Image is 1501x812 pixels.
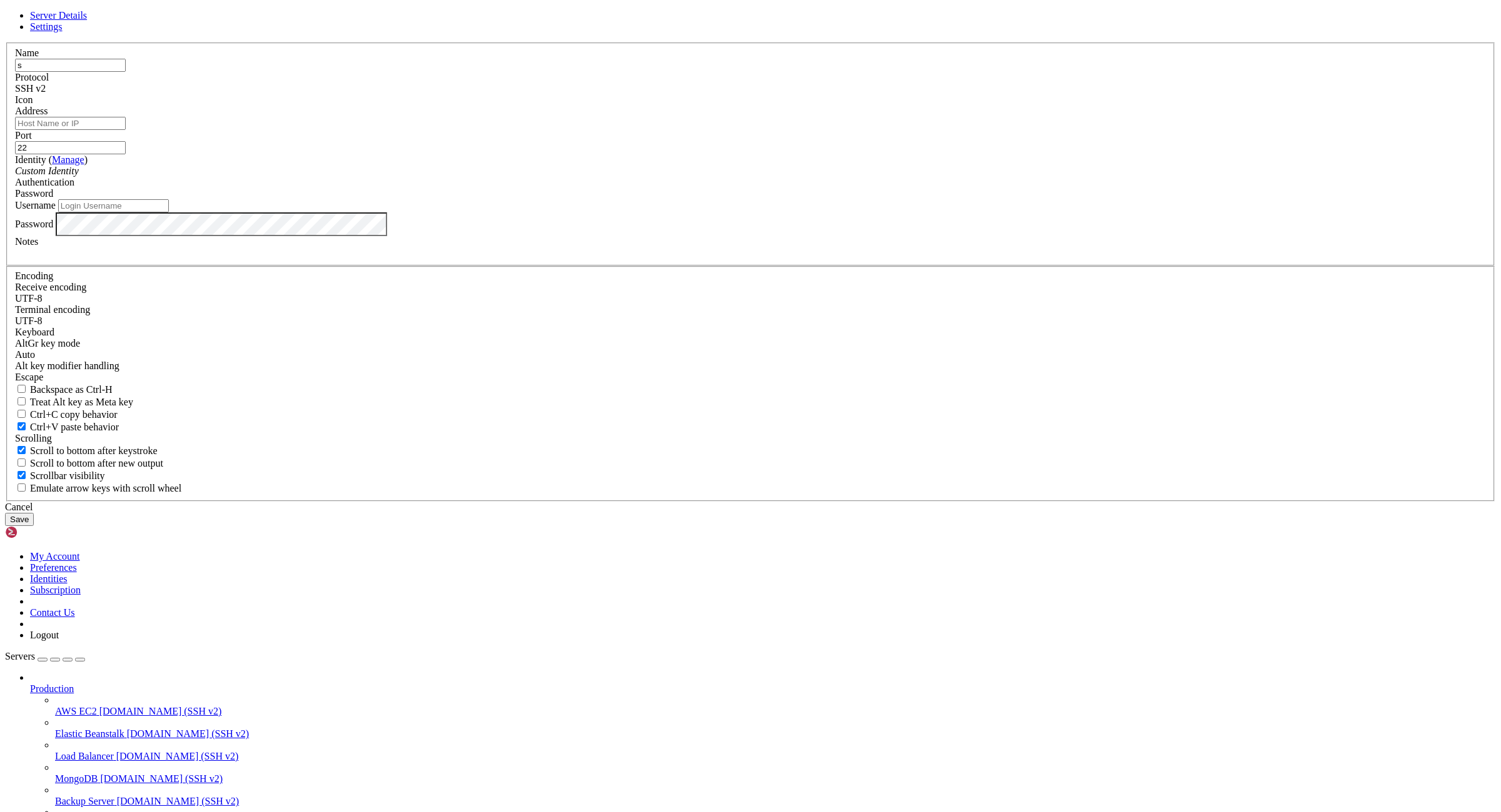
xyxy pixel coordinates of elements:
input: Port Number [15,141,126,154]
li: MongoDB [DOMAIN_NAME] (SSH v2) [55,762,1496,785]
label: Username [15,200,56,210]
a: My Account [30,551,80,562]
span: Load Balancer [55,751,114,761]
div: SSH v2 [15,83,1486,94]
span: Scroll to bottom after keystroke [30,445,158,456]
a: Contact Us [30,607,75,618]
label: Set the expected encoding for data received from the host. If the encodings do not match, visual ... [15,282,86,292]
label: Name [15,47,39,58]
a: Manage [52,154,84,165]
span: Production [30,683,74,694]
label: Scroll to bottom after new output. [15,458,163,468]
span: [DOMAIN_NAME] (SSH v2) [100,773,223,784]
span: [DOMAIN_NAME] (SSH v2) [116,751,239,761]
a: Elastic Beanstalk [DOMAIN_NAME] (SSH v2) [55,728,1496,740]
span: AWS EC2 [55,706,97,716]
label: If true, the backspace should send BS ('\x08', aka ^H). Otherwise the backspace key should send '... [15,384,113,395]
input: Treat Alt key as Meta key [18,397,26,405]
span: Backspace as Ctrl-H [30,384,113,395]
a: Preferences [30,562,77,573]
span: Scrollbar visibility [30,470,105,481]
span: Elastic Beanstalk [55,728,124,739]
i: Custom Identity [15,166,79,176]
span: MongoDB [55,773,98,784]
span: Servers [5,651,35,661]
span: Emulate arrow keys with scroll wheel [30,483,181,493]
a: Logout [30,630,59,640]
div: Escape [15,372,1486,383]
label: Set the expected encoding for data received from the host. If the encodings do not match, visual ... [15,338,80,349]
a: Identities [30,573,68,584]
input: Ctrl+V paste behavior [18,422,26,430]
span: [DOMAIN_NAME] (SSH v2) [127,728,250,739]
span: [DOMAIN_NAME] (SSH v2) [99,706,222,716]
span: Treat Alt key as Meta key [30,397,133,407]
label: The default terminal encoding. ISO-2022 enables character map translations (like graphics maps). ... [15,304,90,315]
label: Whether the Alt key acts as a Meta key or as a distinct Alt key. [15,397,133,407]
a: Backup Server [DOMAIN_NAME] (SSH v2) [55,796,1496,807]
a: Settings [30,21,63,32]
label: Encoding [15,270,53,281]
li: Elastic Beanstalk [DOMAIN_NAME] (SSH v2) [55,717,1496,740]
span: Scroll to bottom after new output [30,458,163,468]
label: The vertical scrollbar mode. [15,470,105,481]
img: Shellngn [5,526,77,538]
input: Emulate arrow keys with scroll wheel [18,483,26,492]
div: UTF-8 [15,293,1486,304]
span: [DOMAIN_NAME] (SSH v2) [117,796,240,806]
input: Scroll to bottom after new output [18,458,26,467]
span: Password [15,188,53,199]
span: Ctrl+V paste behavior [30,422,119,432]
label: Icon [15,94,33,105]
input: Ctrl+C copy behavior [18,410,26,418]
li: AWS EC2 [DOMAIN_NAME] (SSH v2) [55,695,1496,717]
div: Cancel [5,502,1496,513]
input: Scroll to bottom after keystroke [18,446,26,454]
span: Backup Server [55,796,114,806]
li: Backup Server [DOMAIN_NAME] (SSH v2) [55,785,1496,807]
input: Backspace as Ctrl-H [18,385,26,393]
a: Production [30,683,1496,695]
label: Notes [15,236,38,247]
input: Server Name [15,59,126,72]
label: Password [15,218,53,229]
label: Keyboard [15,327,54,337]
input: Host Name or IP [15,117,126,130]
label: Scrolling [15,433,52,443]
label: Port [15,130,32,141]
div: Password [15,188,1486,199]
span: ( ) [49,154,88,165]
a: Load Balancer [DOMAIN_NAME] (SSH v2) [55,751,1496,762]
button: Save [5,513,34,526]
label: Identity [15,154,88,165]
input: Scrollbar visibility [18,471,26,479]
a: Server Details [30,10,87,21]
span: Auto [15,349,35,360]
input: Login Username [58,199,169,212]
a: Servers [5,651,85,661]
label: Ctrl-C copies if true, send ^C to host if false. Ctrl-Shift-C sends ^C to host if true, copies if... [15,409,118,420]
div: Auto [15,349,1486,360]
span: UTF-8 [15,293,43,304]
label: Whether to scroll to the bottom on any keystroke. [15,445,158,456]
a: MongoDB [DOMAIN_NAME] (SSH v2) [55,773,1496,785]
a: AWS EC2 [DOMAIN_NAME] (SSH v2) [55,706,1496,717]
span: UTF-8 [15,315,43,326]
label: Authentication [15,177,74,187]
span: Escape [15,372,43,382]
label: When using the alternative screen buffer, and DECCKM (Application Cursor Keys) is active, mouse w... [15,483,181,493]
label: Address [15,106,48,116]
div: UTF-8 [15,315,1486,327]
div: Custom Identity [15,166,1486,177]
label: Controls how the Alt key is handled. Escape: Send an ESC prefix. 8-Bit: Add 128 to the typed char... [15,360,119,371]
label: Ctrl+V pastes if true, sends ^V to host if false. Ctrl+Shift+V sends ^V to host if true, pastes i... [15,422,119,432]
span: SSH v2 [15,83,46,94]
a: Subscription [30,585,81,595]
label: Protocol [15,72,49,82]
span: Ctrl+C copy behavior [30,409,118,420]
li: Load Balancer [DOMAIN_NAME] (SSH v2) [55,740,1496,762]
